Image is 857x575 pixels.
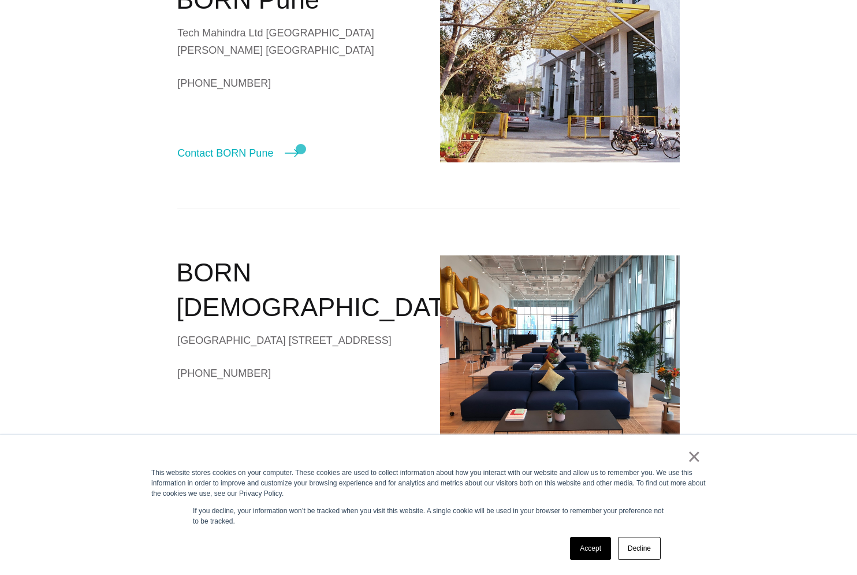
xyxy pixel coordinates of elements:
div: This website stores cookies on your computer. These cookies are used to collect information about... [151,468,706,499]
a: × [687,451,701,462]
a: Accept [570,537,611,560]
a: Contact BORN Pune [177,145,299,161]
p: If you decline, your information won’t be tracked when you visit this website. A single cookie wi... [193,506,664,526]
div: Tech Mahindra Ltd [GEOGRAPHIC_DATA][PERSON_NAME] [GEOGRAPHIC_DATA] [177,24,417,59]
a: [PHONE_NUMBER] [177,365,417,382]
h2: BORN [DEMOGRAPHIC_DATA] [176,255,417,325]
div: [GEOGRAPHIC_DATA] [STREET_ADDRESS] [177,332,417,349]
a: Decline [618,537,661,560]
a: [PHONE_NUMBER] [177,75,417,92]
